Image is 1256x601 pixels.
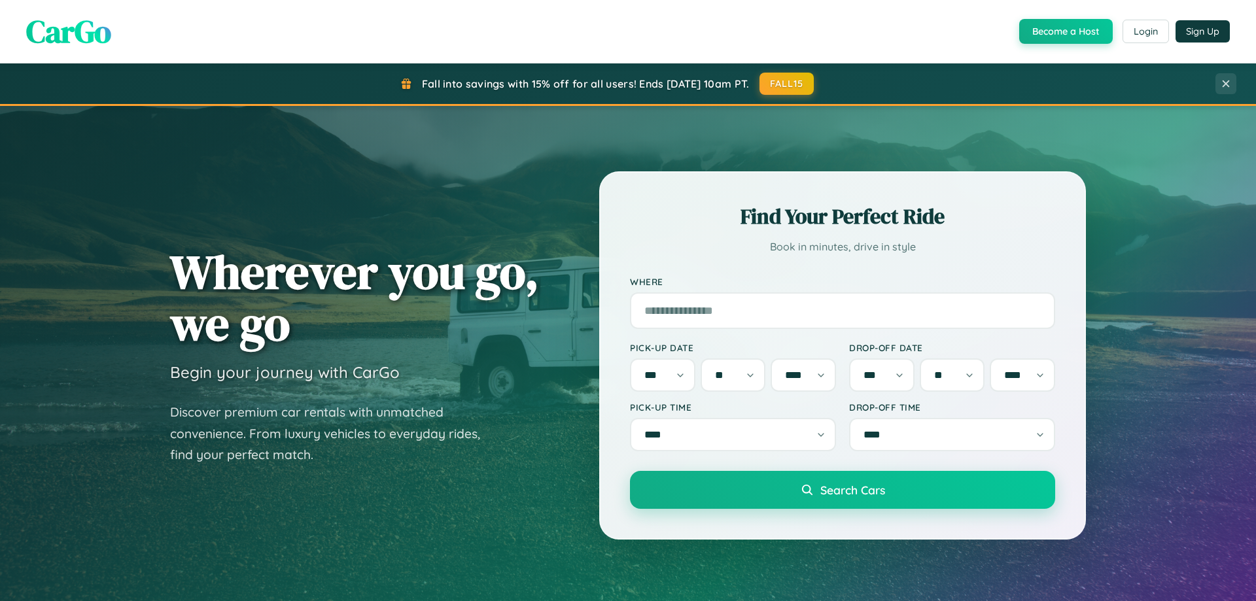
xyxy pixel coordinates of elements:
h2: Find Your Perfect Ride [630,202,1055,231]
label: Pick-up Time [630,402,836,413]
h3: Begin your journey with CarGo [170,362,400,382]
h1: Wherever you go, we go [170,246,539,349]
button: Search Cars [630,471,1055,509]
p: Book in minutes, drive in style [630,237,1055,256]
button: Become a Host [1019,19,1113,44]
label: Drop-off Time [849,402,1055,413]
p: Discover premium car rentals with unmatched convenience. From luxury vehicles to everyday rides, ... [170,402,497,466]
span: Search Cars [820,483,885,497]
span: Fall into savings with 15% off for all users! Ends [DATE] 10am PT. [422,77,750,90]
label: Pick-up Date [630,342,836,353]
label: Drop-off Date [849,342,1055,353]
span: CarGo [26,10,111,53]
button: FALL15 [759,73,814,95]
button: Login [1123,20,1169,43]
button: Sign Up [1176,20,1230,43]
label: Where [630,276,1055,287]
